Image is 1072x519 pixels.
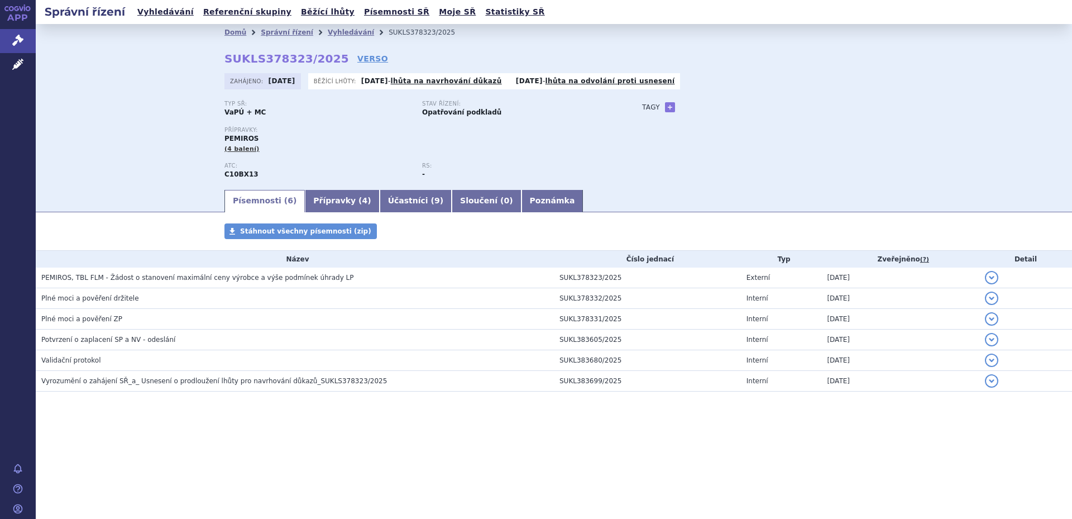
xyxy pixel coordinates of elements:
a: Vyhledávání [328,28,374,36]
strong: SUKLS378323/2025 [224,52,349,65]
button: detail [985,333,998,346]
td: SUKL378332/2025 [554,288,741,309]
strong: ROSUVASTATIN, PERINDOPRIL A INDAPAMID [224,170,259,178]
p: Typ SŘ: [224,101,411,107]
th: Název [36,251,554,268]
td: [DATE] [821,371,979,392]
p: - [361,77,502,85]
a: Vyhledávání [134,4,197,20]
td: SUKL383680/2025 [554,350,741,371]
a: Přípravky (4) [305,190,379,212]
span: Plné moci a pověření držitele [41,294,139,302]
p: Stav řízení: [422,101,609,107]
td: [DATE] [821,288,979,309]
td: [DATE] [821,309,979,330]
strong: [DATE] [516,77,543,85]
th: Číslo jednací [554,251,741,268]
a: Poznámka [521,190,583,212]
a: Referenční skupiny [200,4,295,20]
button: detail [985,292,998,305]
h3: Tagy [642,101,660,114]
p: Přípravky: [224,127,620,134]
span: PEMIROS [224,135,259,142]
button: detail [985,354,998,367]
td: [DATE] [821,330,979,350]
td: [DATE] [821,350,979,371]
p: RS: [422,163,609,169]
a: Písemnosti SŘ [361,4,433,20]
a: lhůta na navrhování důkazů [391,77,502,85]
a: Statistiky SŘ [482,4,548,20]
span: Externí [746,274,770,282]
span: Interní [746,377,768,385]
th: Zveřejněno [821,251,979,268]
span: (4 balení) [224,145,260,153]
a: Účastníci (9) [380,190,452,212]
a: lhůta na odvolání proti usnesení [545,77,675,85]
p: - [516,77,675,85]
p: ATC: [224,163,411,169]
button: detail [985,312,998,326]
a: Běžící lhůty [298,4,358,20]
strong: - [422,170,425,178]
span: Vyrozumění o zahájení SŘ_a_ Usnesení o prodloužení lhůty pro navrhování důkazů_SUKLS378323/2025 [41,377,387,385]
span: 6 [288,196,293,205]
h2: Správní řízení [36,4,134,20]
th: Detail [979,251,1072,268]
span: Plné moci a pověření ZP [41,315,122,323]
strong: Opatřování podkladů [422,108,501,116]
strong: [DATE] [269,77,295,85]
span: PEMIROS, TBL FLM - Žádost o stanovení maximální ceny výrobce a výše podmínek úhrady LP [41,274,354,282]
td: SUKL383605/2025 [554,330,741,350]
span: Interní [746,315,768,323]
a: + [665,102,675,112]
span: Běžící lhůty: [314,77,358,85]
span: 9 [434,196,440,205]
span: 4 [362,196,368,205]
a: Písemnosti (6) [224,190,305,212]
span: Stáhnout všechny písemnosti (zip) [240,227,371,235]
strong: VaPÚ + MC [224,108,266,116]
span: Zahájeno: [230,77,265,85]
abbr: (?) [920,256,929,264]
a: VERSO [357,53,388,64]
a: Stáhnout všechny písemnosti (zip) [224,223,377,239]
button: detail [985,271,998,284]
td: SUKL383699/2025 [554,371,741,392]
span: Interní [746,356,768,364]
li: SUKLS378323/2025 [389,24,470,41]
strong: [DATE] [361,77,388,85]
button: detail [985,374,998,388]
td: SUKL378331/2025 [554,309,741,330]
a: Domů [224,28,246,36]
a: Moje SŘ [435,4,479,20]
td: SUKL378323/2025 [554,268,741,288]
span: Validační protokol [41,356,101,364]
span: Interní [746,336,768,344]
a: Sloučení (0) [452,190,521,212]
td: [DATE] [821,268,979,288]
span: Potvrzení o zaplacení SP a NV - odeslání [41,336,175,344]
span: 0 [504,196,509,205]
span: Interní [746,294,768,302]
a: Správní řízení [261,28,313,36]
th: Typ [741,251,822,268]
